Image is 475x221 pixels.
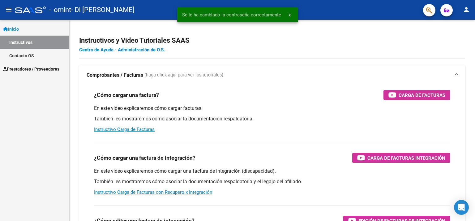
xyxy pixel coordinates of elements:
div: Open Intercom Messenger [454,200,469,215]
h3: ¿Cómo cargar una factura de integración? [94,154,195,162]
strong: Comprobantes / Facturas [87,72,143,79]
button: Carga de Facturas Integración [352,153,450,163]
p: En este video explicaremos cómo cargar una factura de integración (discapacidad). [94,168,450,175]
span: x [289,12,291,18]
span: (haga click aquí para ver los tutoriales) [144,72,223,79]
mat-icon: person [463,6,470,13]
a: Instructivo Carga de Facturas [94,127,155,132]
mat-expansion-panel-header: Comprobantes / Facturas (haga click aquí para ver los tutoriales) [79,65,465,85]
span: Se le ha cambiado la contraseña correctamente [182,12,281,18]
span: Inicio [3,26,19,32]
mat-icon: menu [5,6,12,13]
span: Carga de Facturas Integración [367,154,445,162]
span: Prestadores / Proveedores [3,66,59,72]
button: Carga de Facturas [383,90,450,100]
p: En este video explicaremos cómo cargar facturas. [94,105,450,112]
button: x [284,9,296,20]
a: Instructivo Carga de Facturas con Recupero x Integración [94,189,212,195]
p: También les mostraremos cómo asociar la documentación respaldatoria. [94,115,450,122]
span: - omint [49,3,71,17]
a: Centro de Ayuda - Administración de O.S. [79,47,165,53]
p: También les mostraremos cómo asociar la documentación respaldatoria y el legajo del afiliado. [94,178,450,185]
span: Carga de Facturas [399,91,445,99]
span: - DI [PERSON_NAME] [71,3,135,17]
h2: Instructivos y Video Tutoriales SAAS [79,35,465,46]
h3: ¿Cómo cargar una factura? [94,91,159,99]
